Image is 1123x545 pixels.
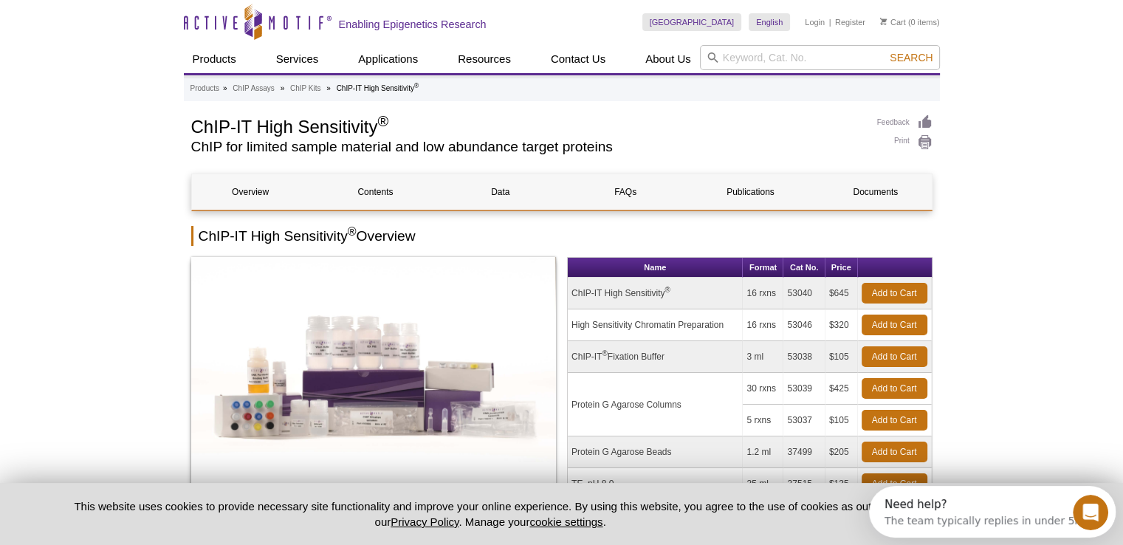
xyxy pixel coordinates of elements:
[829,13,831,31] li: |
[192,174,309,210] a: Overview
[542,45,614,73] a: Contact Us
[191,257,557,501] img: ChIP-IT High Sensitivity Kit
[6,6,259,47] div: Open Intercom Messenger
[862,378,927,399] a: Add to Cart
[642,13,742,31] a: [GEOGRAPHIC_DATA]
[877,134,933,151] a: Print
[317,174,434,210] a: Contents
[877,114,933,131] a: Feedback
[223,84,227,92] li: »
[783,436,825,468] td: 37499
[743,309,783,341] td: 16 rxns
[191,226,933,246] h2: ChIP-IT High Sensitivity Overview
[825,405,858,436] td: $105
[825,341,858,373] td: $105
[190,82,219,95] a: Products
[817,174,934,210] a: Documents
[449,45,520,73] a: Resources
[636,45,700,73] a: About Us
[825,278,858,309] td: $645
[743,405,783,436] td: 5 rxns
[326,84,331,92] li: »
[191,114,862,137] h1: ChIP-IT High Sensitivity
[862,283,927,304] a: Add to Cart
[743,468,783,500] td: 35 ml
[442,174,559,210] a: Data
[825,258,858,278] th: Price
[862,315,927,335] a: Add to Cart
[805,17,825,27] a: Login
[825,436,858,468] td: $205
[267,45,328,73] a: Services
[890,52,933,64] span: Search
[290,82,321,95] a: ChIP Kits
[862,442,927,462] a: Add to Cart
[233,82,275,95] a: ChIP Assays
[191,140,862,154] h2: ChIP for limited sample material and low abundance target proteins
[880,18,887,25] img: Your Cart
[568,468,743,500] td: TE, pH 8.0
[880,17,906,27] a: Cart
[862,346,927,367] a: Add to Cart
[783,373,825,405] td: 53039
[377,113,388,129] sup: ®
[529,515,602,528] button: cookie settings
[1073,495,1108,530] iframe: Intercom live chat
[885,51,937,64] button: Search
[568,373,743,436] td: Protein G Agarose Columns
[339,18,487,31] h2: Enabling Epigenetics Research
[566,174,684,210] a: FAQs
[568,258,743,278] th: Name
[568,278,743,309] td: ChIP-IT High Sensitivity
[665,286,670,294] sup: ®
[783,258,825,278] th: Cat No.
[337,84,419,92] li: ChIP-IT High Sensitivity
[743,341,783,373] td: 3 ml
[391,515,459,528] a: Privacy Policy
[783,405,825,436] td: 53037
[880,13,940,31] li: (0 items)
[743,258,783,278] th: Format
[835,17,865,27] a: Register
[349,45,427,73] a: Applications
[783,278,825,309] td: 53040
[49,498,933,529] p: This website uses cookies to provide necessary site functionality and improve your online experie...
[749,13,790,31] a: English
[825,373,858,405] td: $425
[348,225,357,238] sup: ®
[16,13,216,24] div: Need help?
[16,24,216,40] div: The team typically replies in under 5m
[743,278,783,309] td: 16 rxns
[783,309,825,341] td: 53046
[783,341,825,373] td: 53038
[568,436,743,468] td: Protein G Agarose Beads
[281,84,285,92] li: »
[862,410,927,431] a: Add to Cart
[869,486,1116,538] iframe: Intercom live chat discovery launcher
[743,436,783,468] td: 1.2 ml
[692,174,809,210] a: Publications
[568,341,743,373] td: ChIP-IT Fixation Buffer
[743,373,783,405] td: 30 rxns
[602,349,607,357] sup: ®
[783,468,825,500] td: 37515
[568,309,743,341] td: High Sensitivity Chromatin Preparation
[862,473,927,494] a: Add to Cart
[700,45,940,70] input: Keyword, Cat. No.
[414,82,419,89] sup: ®
[825,468,858,500] td: $135
[825,309,858,341] td: $320
[184,45,245,73] a: Products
